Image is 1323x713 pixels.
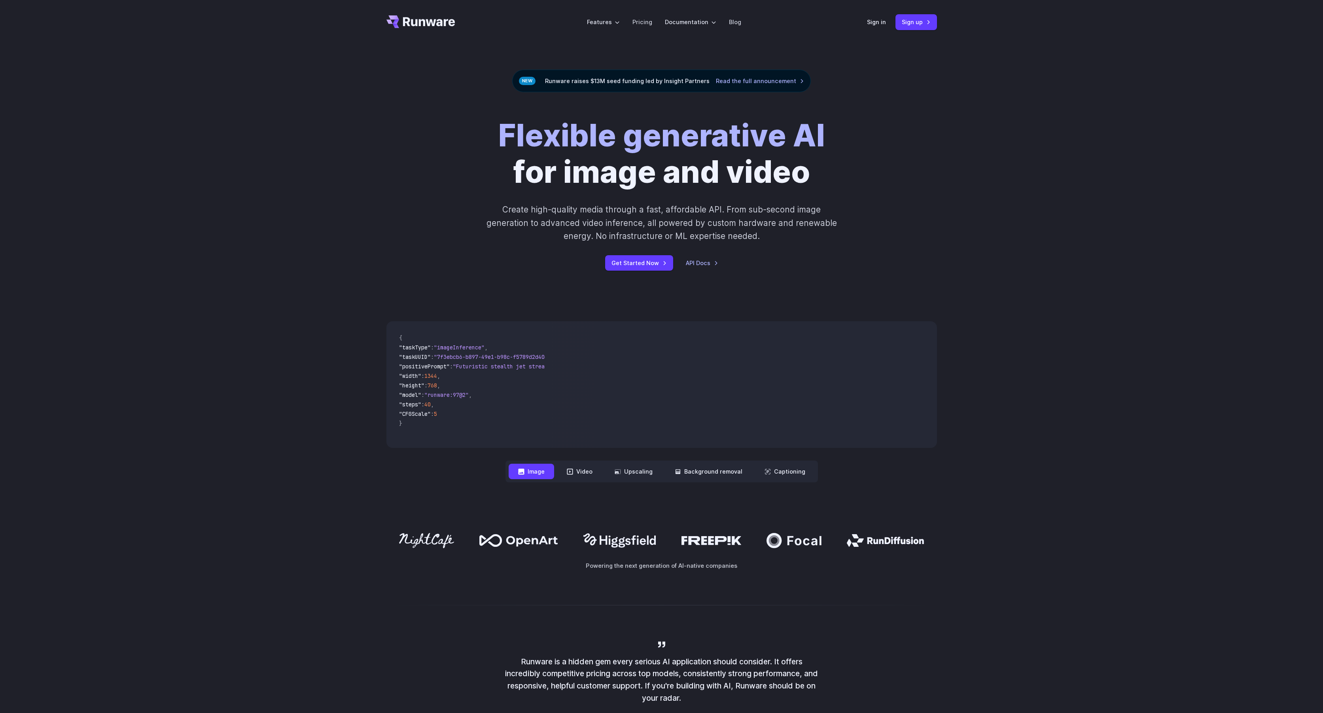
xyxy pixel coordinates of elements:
span: { [399,334,402,341]
span: "imageInference" [434,344,485,351]
span: : [421,401,424,408]
a: Pricing [632,17,652,27]
span: } [399,420,402,427]
span: , [437,382,440,389]
span: : [421,372,424,379]
a: Read the full announcement [716,76,804,85]
span: "taskType" [399,344,431,351]
a: Get Started Now [605,255,673,271]
label: Features [587,17,620,27]
span: : [421,391,424,398]
span: "width" [399,372,421,379]
strong: Flexible generative AI [498,117,825,154]
a: API Docs [686,258,718,267]
span: 5 [434,410,437,417]
button: Captioning [755,464,815,479]
span: : [450,363,453,370]
span: "height" [399,382,424,389]
span: "model" [399,391,421,398]
a: Blog [729,17,741,27]
span: : [424,382,428,389]
button: Video [557,464,602,479]
span: , [431,401,434,408]
p: Powering the next generation of AI-native companies [386,561,937,570]
span: "Futuristic stealth jet streaking through a neon-lit cityscape with glowing purple exhaust" [453,363,741,370]
span: "taskUUID" [399,353,431,360]
span: "positivePrompt" [399,363,450,370]
label: Documentation [665,17,716,27]
span: 768 [428,382,437,389]
button: Upscaling [605,464,662,479]
span: : [431,353,434,360]
span: "runware:97@2" [424,391,469,398]
div: Runware raises $13M seed funding led by Insight Partners [512,70,811,92]
span: , [437,372,440,379]
a: Sign up [895,14,937,30]
span: "CFGScale" [399,410,431,417]
span: , [469,391,472,398]
span: "steps" [399,401,421,408]
a: Sign in [867,17,886,27]
button: Background removal [665,464,752,479]
p: Runware is a hidden gem every serious AI application should consider. It offers incredibly compet... [503,656,820,704]
a: Go to / [386,15,455,28]
button: Image [509,464,554,479]
span: : [431,410,434,417]
span: 40 [424,401,431,408]
span: : [431,344,434,351]
h1: for image and video [498,118,825,190]
span: , [485,344,488,351]
p: Create high-quality media through a fast, affordable API. From sub-second image generation to adv... [485,203,838,243]
span: 1344 [424,372,437,379]
span: "7f3ebcb6-b897-49e1-b98c-f5789d2d40d7" [434,353,554,360]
